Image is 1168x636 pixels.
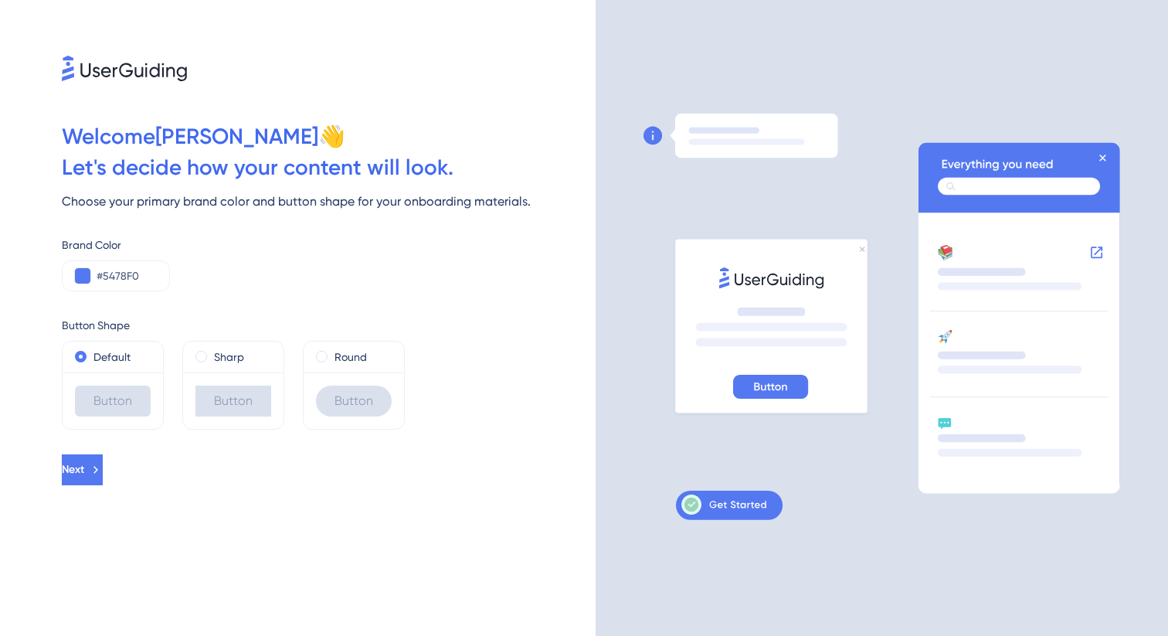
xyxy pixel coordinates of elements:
label: Default [93,348,131,366]
div: Welcome [PERSON_NAME] 👋 [62,121,596,152]
div: Let ' s decide how your content will look. [62,152,596,183]
button: Next [62,454,103,485]
label: Sharp [214,348,244,366]
div: Button [316,386,392,417]
div: Button [75,386,151,417]
div: Brand Color [62,236,596,254]
div: Button [195,386,271,417]
span: Next [62,461,84,479]
div: Button Shape [62,316,596,335]
label: Round [334,348,367,366]
div: Choose your primary brand color and button shape for your onboarding materials. [62,192,596,211]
